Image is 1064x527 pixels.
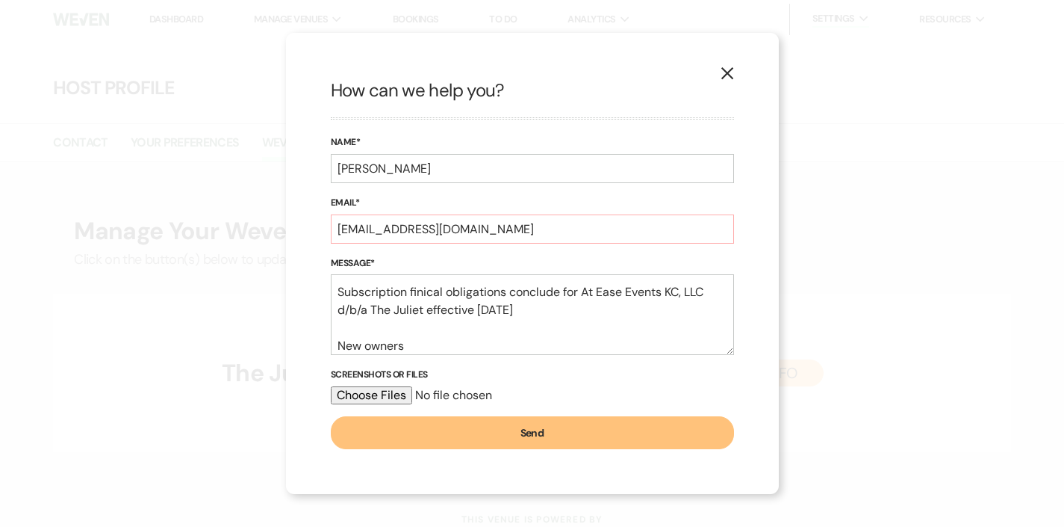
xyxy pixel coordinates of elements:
label: Name* [331,135,734,151]
h2: How can we help you? [331,78,734,103]
textarea: Hello, Ownership for The [PERSON_NAME] is changing on [DATE] and we need to either cancel our sub... [331,274,734,355]
label: Email* [331,195,734,212]
label: Message* [331,256,734,272]
button: Send [331,416,734,449]
label: Screenshots or Files [331,367,734,383]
